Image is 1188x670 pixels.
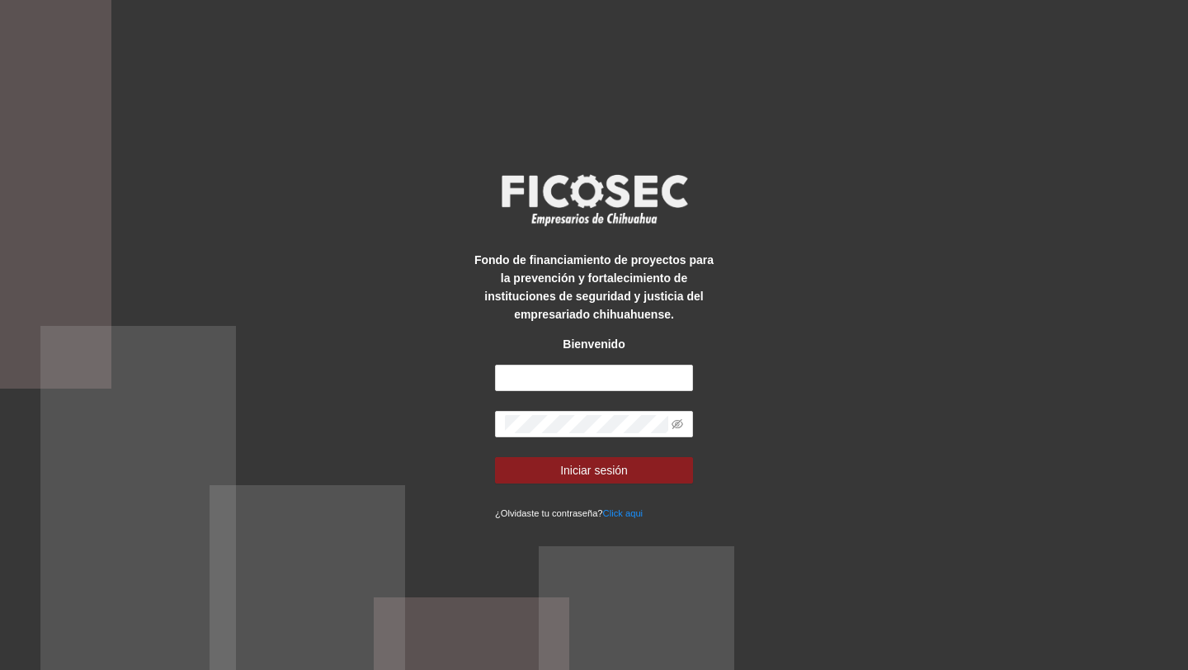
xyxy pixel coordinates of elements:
[563,337,625,351] strong: Bienvenido
[603,508,643,518] a: Click aqui
[474,253,714,321] strong: Fondo de financiamiento de proyectos para la prevención y fortalecimiento de instituciones de seg...
[560,461,628,479] span: Iniciar sesión
[495,508,643,518] small: ¿Olvidaste tu contraseña?
[495,457,693,484] button: Iniciar sesión
[491,169,697,230] img: logo
[672,418,683,430] span: eye-invisible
